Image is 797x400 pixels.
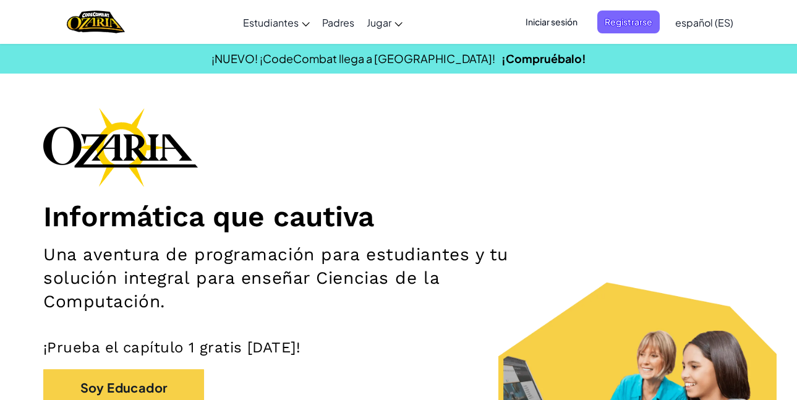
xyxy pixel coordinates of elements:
h1: Informática que cautiva [43,199,754,234]
a: ¡Compruébalo! [501,51,586,66]
img: Home [67,9,124,35]
span: ¡NUEVO! ¡CodeCombat llega a [GEOGRAPHIC_DATA]! [211,51,495,66]
img: Ozaria branding logo [43,108,198,187]
p: ¡Prueba el capítulo 1 gratis [DATE]! [43,338,754,357]
button: Registrarse [597,11,660,33]
span: Estudiantes [243,16,299,29]
a: Jugar [360,6,409,39]
a: español (ES) [669,6,739,39]
a: Estudiantes [237,6,316,39]
button: Iniciar sesión [518,11,585,33]
a: Padres [316,6,360,39]
h2: Una aventura de programación para estudiantes y tu solución integral para enseñar Ciencias de la ... [43,243,519,313]
span: Jugar [367,16,391,29]
a: Ozaria by CodeCombat logo [67,9,124,35]
span: español (ES) [675,16,733,29]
